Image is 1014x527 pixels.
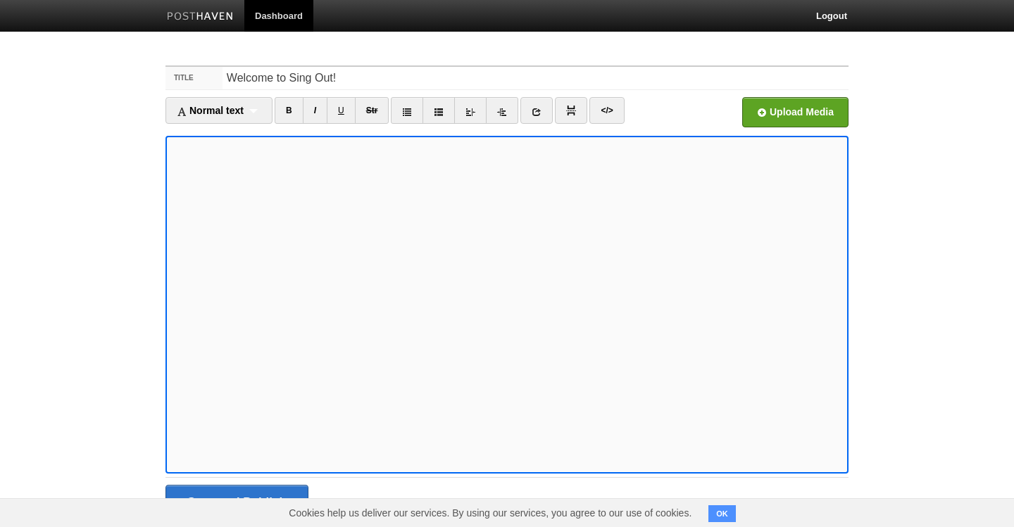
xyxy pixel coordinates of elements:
[327,97,356,124] a: U
[366,106,378,115] del: Str
[323,497,353,508] a: Cancel
[589,97,624,124] a: </>
[167,12,234,23] img: Posthaven-bar
[303,97,327,124] a: I
[275,97,303,124] a: B
[165,67,223,89] label: Title
[355,97,389,124] a: Str
[165,485,308,520] input: Save and Publish
[566,106,576,115] img: pagebreak-icon.png
[177,105,244,116] span: Normal text
[275,499,706,527] span: Cookies help us deliver our services. By using our services, you agree to our use of cookies.
[708,505,736,522] button: OK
